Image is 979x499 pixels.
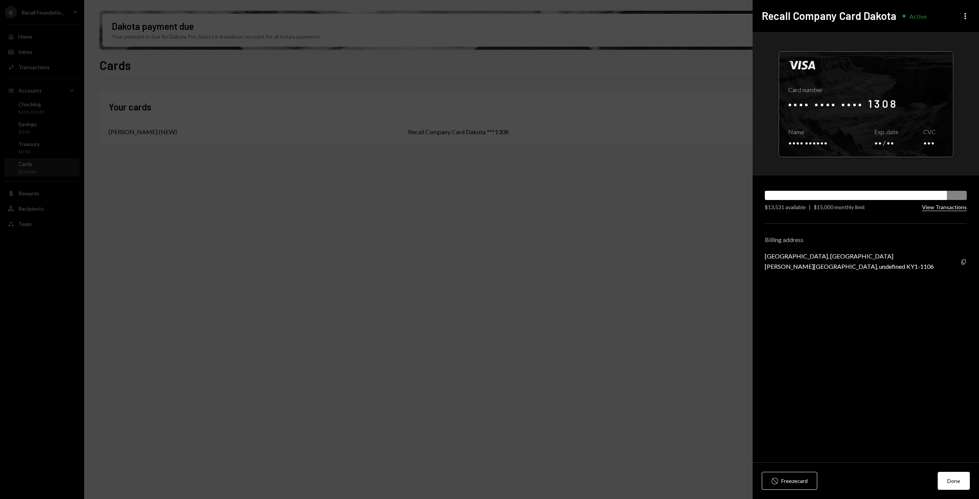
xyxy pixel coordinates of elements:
div: Billing address [765,236,967,243]
div: Click to reveal [779,51,953,157]
div: $13,531 available [765,203,806,211]
button: Done [938,472,970,490]
div: [PERSON_NAME][GEOGRAPHIC_DATA], undefined KY1-1106 [765,263,934,270]
button: View Transactions [922,204,967,211]
div: Freeze card [781,477,808,485]
h2: Recall Company Card Dakota [762,8,896,23]
div: Active [909,13,927,20]
div: | [809,203,811,211]
div: [GEOGRAPHIC_DATA], [GEOGRAPHIC_DATA] [765,252,934,260]
button: Freezecard [762,472,817,490]
div: $15,000 monthly limit [814,203,865,211]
